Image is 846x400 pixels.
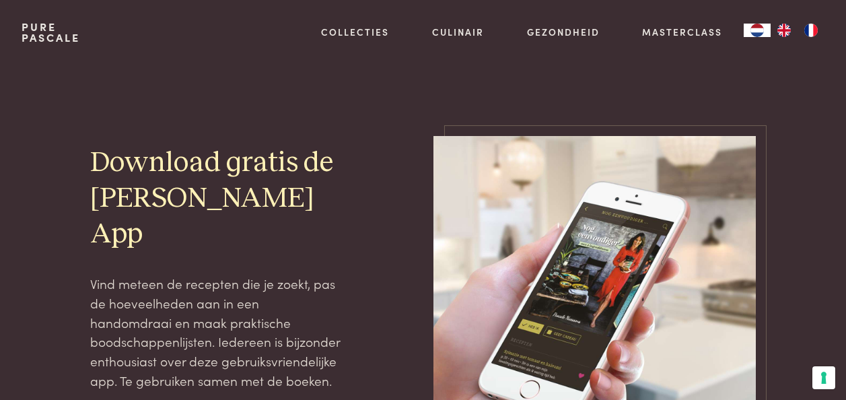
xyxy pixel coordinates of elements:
[527,25,600,39] a: Gezondheid
[812,366,835,389] button: Uw voorkeuren voor toestemming voor trackingtechnologieën
[771,24,824,37] ul: Language list
[744,24,824,37] aside: Language selected: Nederlands
[90,145,344,253] h2: Download gratis de [PERSON_NAME] App
[432,25,484,39] a: Culinair
[771,24,798,37] a: EN
[744,24,771,37] a: NL
[90,274,344,390] p: Vind meteen de recepten die je zoekt, pas de hoeveelheden aan in een handomdraai en maak praktisc...
[22,22,80,43] a: PurePascale
[321,25,389,39] a: Collecties
[642,25,722,39] a: Masterclass
[798,24,824,37] a: FR
[744,24,771,37] div: Language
